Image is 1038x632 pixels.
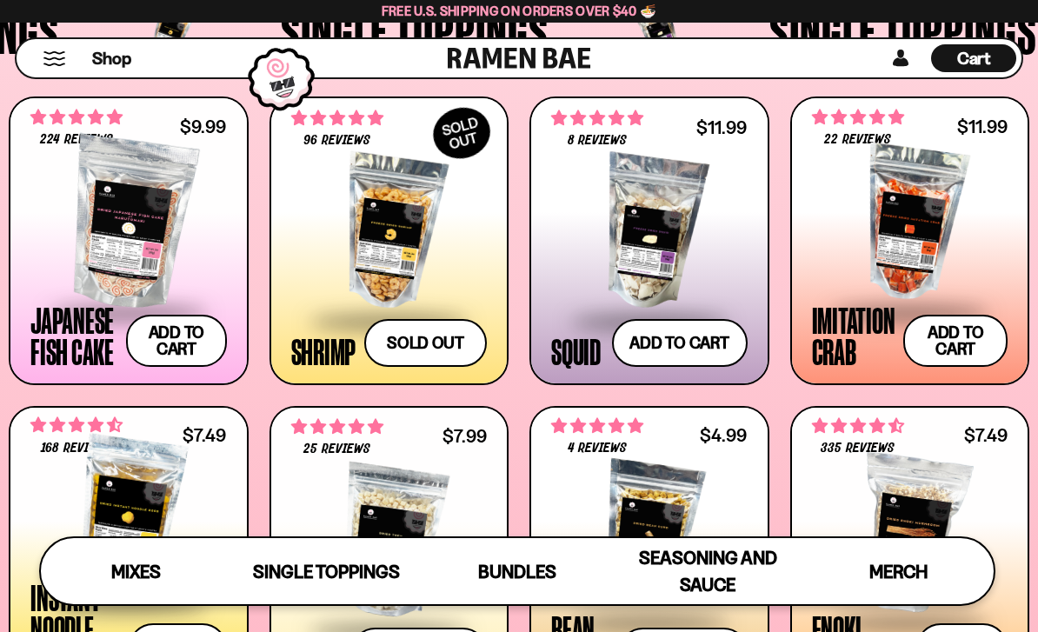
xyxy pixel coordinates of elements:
span: Single Toppings [253,561,400,582]
span: 5.00 stars [551,415,643,437]
a: SOLDOUT 4.90 stars 96 reviews Shrimp Sold out [269,96,509,385]
a: Mixes [41,538,231,604]
div: $11.99 [696,119,747,136]
div: Squid [551,336,601,367]
span: Merch [869,561,928,582]
span: 4.73 stars [30,414,123,436]
a: Shop [92,44,131,72]
div: $11.99 [957,118,1008,135]
span: 4.90 stars [291,107,383,130]
a: 4.76 stars 224 reviews $9.99 Japanese Fish Cake Add to cart [9,96,249,385]
span: 4.86 stars [812,106,904,129]
div: $7.49 [183,427,226,443]
span: Cart [957,48,991,69]
a: Seasoning and Sauce [613,538,803,604]
span: Mixes [111,561,161,582]
span: 4 reviews [568,442,627,456]
a: Merch [803,538,994,604]
div: Japanese Fish Cake [30,304,117,367]
div: Shrimp [291,336,356,367]
span: 335 reviews [821,442,894,456]
span: 4.75 stars [551,107,643,130]
span: Free U.S. Shipping on Orders over $40 🍜 [382,3,657,19]
span: Bundles [478,561,556,582]
div: $7.99 [442,428,487,444]
span: 8 reviews [568,134,627,148]
button: Sold out [364,319,487,367]
span: 96 reviews [303,134,369,148]
span: 4.80 stars [291,416,383,438]
span: 224 reviews [40,133,112,147]
button: Add to cart [612,319,748,367]
button: Mobile Menu Trigger [43,51,66,66]
div: Imitation Crab [812,304,895,367]
span: Shop [92,47,131,70]
div: $4.99 [700,427,747,443]
div: SOLD OUT [424,98,499,168]
button: Add to cart [903,315,1008,367]
div: $9.99 [180,118,226,135]
span: 4.76 stars [30,106,123,129]
span: 4.53 stars [812,415,904,437]
button: Add to cart [126,315,226,367]
a: 4.86 stars 22 reviews $11.99 Imitation Crab Add to cart [790,96,1030,385]
span: 22 reviews [824,133,890,147]
a: Single Toppings [231,538,422,604]
a: 4.75 stars 8 reviews $11.99 Squid Add to cart [529,96,769,385]
a: Bundles [422,538,612,604]
div: Cart [931,39,1016,77]
span: 25 reviews [303,442,369,456]
div: $7.49 [964,427,1008,443]
span: Seasoning and Sauce [639,547,777,595]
